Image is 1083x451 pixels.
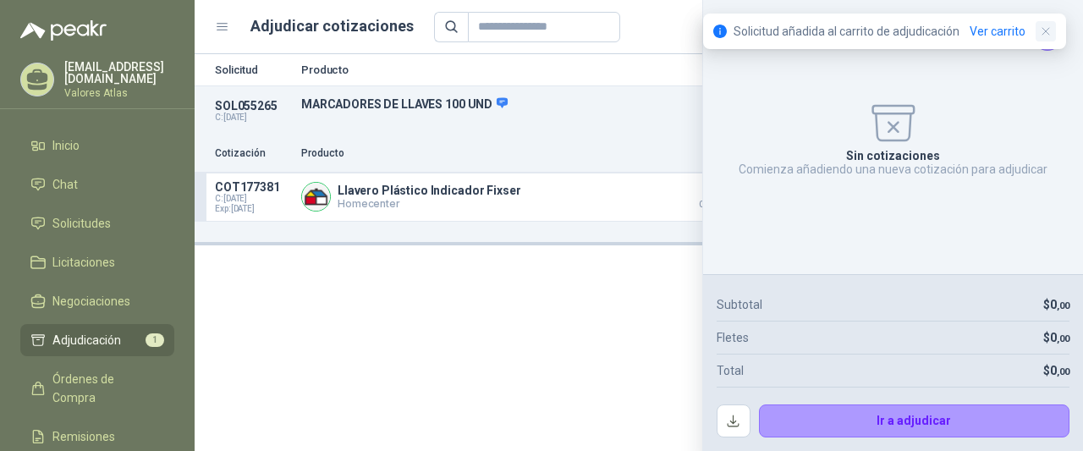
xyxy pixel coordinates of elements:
[64,61,174,85] p: [EMAIL_ADDRESS][DOMAIN_NAME]
[673,201,758,209] span: Crédito 30 días
[250,14,414,38] h1: Adjudicar cotizaciones
[1050,331,1069,344] span: 0
[20,20,107,41] img: Logo peakr
[20,285,174,317] a: Negociaciones
[64,88,174,98] p: Valores Atlas
[1057,300,1069,311] span: ,00
[215,99,291,113] p: SOL055265
[301,64,819,75] p: Producto
[52,427,115,446] span: Remisiones
[1043,328,1069,347] p: $
[1043,361,1069,380] p: $
[673,180,758,209] p: $ 107.910
[1057,366,1069,377] span: ,00
[52,370,158,407] span: Órdenes de Compra
[20,168,174,201] a: Chat
[717,361,744,380] p: Total
[673,146,758,162] p: Precio
[215,180,291,194] p: COT177381
[146,333,164,347] span: 1
[215,194,291,204] span: C: [DATE]
[1050,298,1069,311] span: 0
[20,246,174,278] a: Licitaciones
[215,113,291,123] p: C: [DATE]
[338,184,520,197] p: Llavero Plástico Indicador Fixser
[52,253,115,272] span: Licitaciones
[301,146,663,162] p: Producto
[713,25,727,38] span: info-circle
[52,331,121,349] span: Adjudicación
[846,149,940,162] p: Sin cotizaciones
[1043,295,1069,314] p: $
[970,22,1025,41] a: Ver carrito
[20,207,174,239] a: Solicitudes
[215,64,291,75] p: Solicitud
[52,136,80,155] span: Inicio
[717,295,762,314] p: Subtotal
[739,162,1047,176] p: Comienza añadiendo una nueva cotización para adjudicar
[1050,364,1069,377] span: 0
[52,292,130,311] span: Negociaciones
[20,324,174,356] a: Adjudicación1
[734,22,959,41] p: Solicitud añadida al carrito de adjudicación
[759,404,1070,438] button: Ir a adjudicar
[215,204,291,214] span: Exp: [DATE]
[52,214,111,233] span: Solicitudes
[717,328,749,347] p: Fletes
[215,146,291,162] p: Cotización
[52,175,78,194] span: Chat
[20,363,174,414] a: Órdenes de Compra
[1057,333,1069,344] span: ,00
[301,96,819,112] p: MARCADORES DE LLAVES 100 UND
[20,129,174,162] a: Inicio
[338,197,520,210] p: Homecenter
[302,183,330,211] img: Company Logo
